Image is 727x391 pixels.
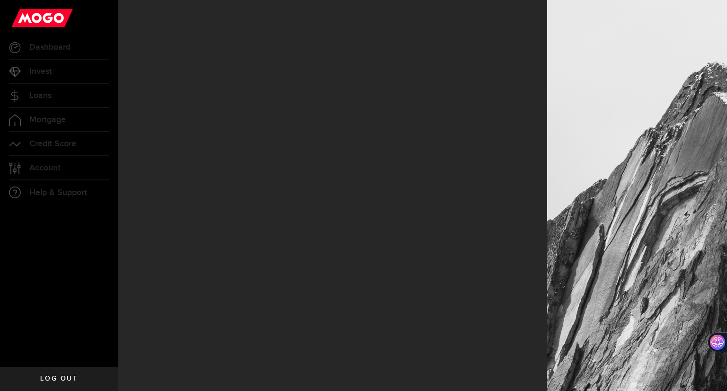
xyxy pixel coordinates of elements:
span: Loans [29,91,52,100]
span: Mortgage [29,116,66,124]
span: Dashboard [29,43,71,52]
span: Help & Support [29,188,87,197]
span: Log out [40,375,78,382]
span: Account [29,164,61,172]
span: Credit Score [29,140,76,148]
span: Invest [29,67,52,76]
